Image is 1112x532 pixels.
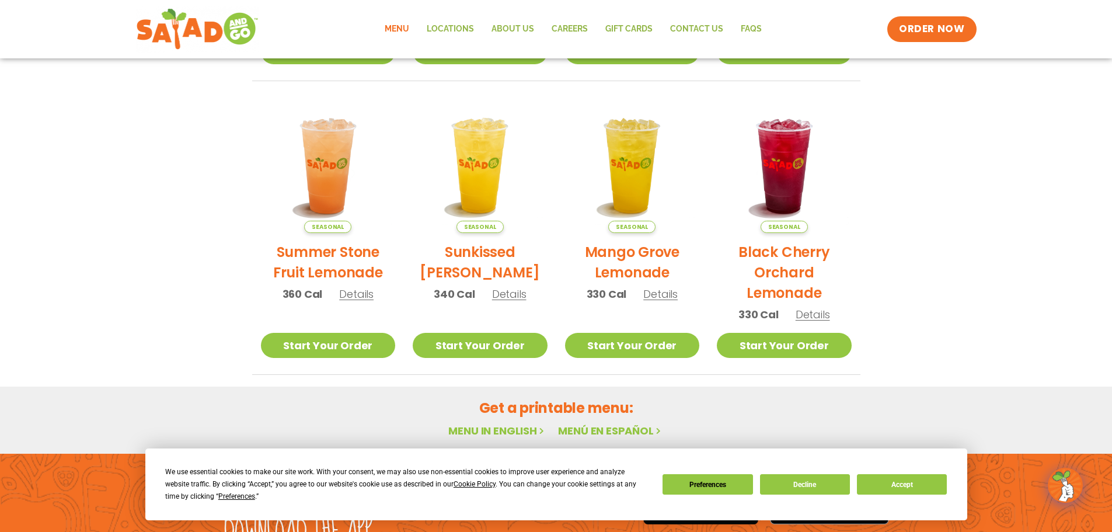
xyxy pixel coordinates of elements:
h2: Sunkissed [PERSON_NAME] [413,242,548,283]
span: Details [492,287,527,301]
a: Start Your Order [413,333,548,358]
img: new-SAG-logo-768×292 [136,6,259,53]
a: Contact Us [661,16,732,43]
span: Seasonal [456,221,504,233]
a: About Us [483,16,543,43]
img: Product photo for Sunkissed Yuzu Lemonade [413,99,548,234]
a: Menú en español [558,423,663,438]
a: Menu [376,16,418,43]
span: Seasonal [761,221,808,233]
a: Locations [418,16,483,43]
span: ORDER NOW [899,22,964,36]
img: Product photo for Summer Stone Fruit Lemonade [261,99,396,234]
nav: Menu [376,16,771,43]
a: ORDER NOW [887,16,976,42]
span: Preferences [218,492,255,500]
button: Accept [857,474,947,495]
div: We use essential cookies to make our site work. With your consent, we may also use non-essential ... [165,466,649,503]
span: Seasonal [304,221,351,233]
span: 330 Cal [738,307,779,322]
h2: Black Cherry Orchard Lemonade [717,242,852,303]
a: Careers [543,16,597,43]
a: Start Your Order [261,333,396,358]
span: Seasonal [608,221,656,233]
h2: Summer Stone Fruit Lemonade [261,242,396,283]
img: Product photo for Mango Grove Lemonade [565,99,700,234]
img: Product photo for Black Cherry Orchard Lemonade [717,99,852,234]
a: Start Your Order [565,333,700,358]
div: Cookie Consent Prompt [145,448,967,520]
button: Decline [760,474,850,495]
a: FAQs [732,16,771,43]
span: 340 Cal [434,286,475,302]
h2: Mango Grove Lemonade [565,242,700,283]
span: 360 Cal [283,286,323,302]
span: Details [643,287,678,301]
a: Start Your Order [717,333,852,358]
a: Menu in English [448,423,546,438]
span: 330 Cal [587,286,627,302]
span: Details [796,307,830,322]
h2: Get a printable menu: [252,398,860,418]
img: wpChatIcon [1049,469,1082,502]
span: Cookie Policy [454,480,496,488]
button: Preferences [663,474,752,495]
span: Details [339,287,374,301]
a: GIFT CARDS [597,16,661,43]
